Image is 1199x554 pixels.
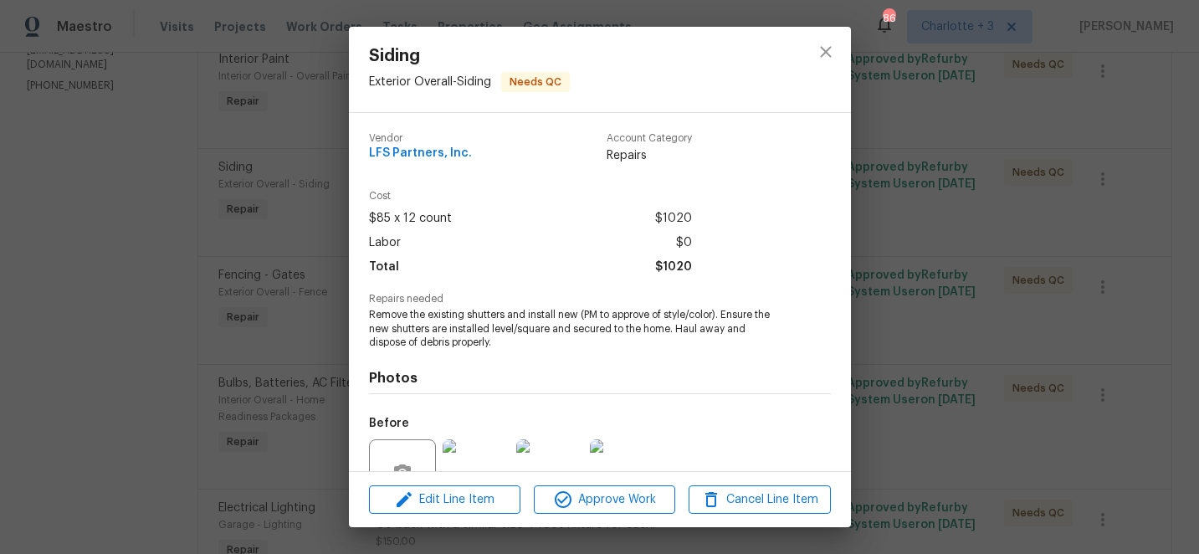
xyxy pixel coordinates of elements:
[503,74,568,90] span: Needs QC
[369,207,452,231] span: $85 x 12 count
[369,418,409,429] h5: Before
[694,490,825,510] span: Cancel Line Item
[806,32,846,72] button: close
[534,485,675,515] button: Approve Work
[369,294,831,305] span: Repairs needed
[369,255,399,280] span: Total
[369,191,692,202] span: Cost
[369,47,570,65] span: Siding
[676,231,692,255] span: $0
[369,147,472,160] span: LFS Partners, Inc.
[607,147,692,164] span: Repairs
[369,231,401,255] span: Labor
[883,10,894,27] div: 86
[369,370,831,387] h4: Photos
[374,490,515,510] span: Edit Line Item
[369,133,472,144] span: Vendor
[369,485,520,515] button: Edit Line Item
[689,485,830,515] button: Cancel Line Item
[369,76,491,88] span: Exterior Overall - Siding
[655,207,692,231] span: $1020
[539,490,670,510] span: Approve Work
[655,255,692,280] span: $1020
[369,308,785,350] span: Remove the existing shutters and install new (PM to approve of style/color). Ensure the new shutt...
[607,133,692,144] span: Account Category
